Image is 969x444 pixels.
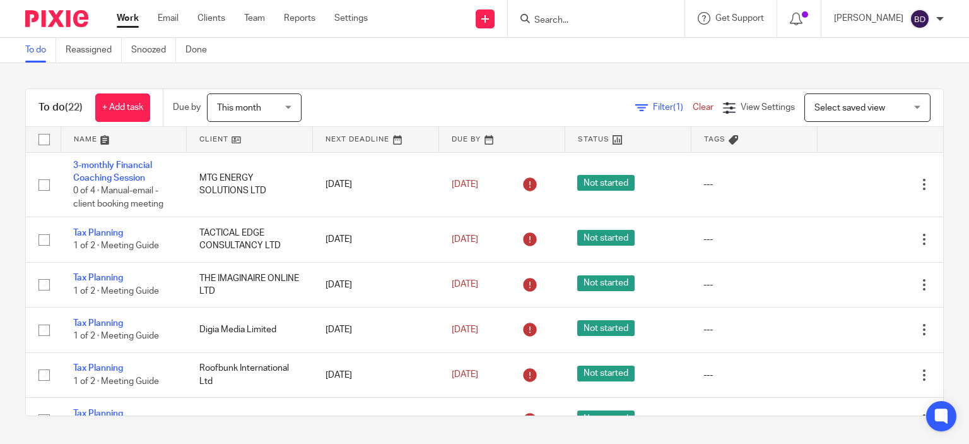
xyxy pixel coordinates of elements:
[334,12,368,25] a: Settings
[73,273,123,282] a: Tax Planning
[187,308,313,352] td: Digia Media Limited
[577,230,635,246] span: Not started
[313,262,439,307] td: [DATE]
[187,352,313,397] td: Roofbunk International Ltd
[693,103,714,112] a: Clear
[284,12,315,25] a: Reports
[703,369,804,381] div: ---
[313,217,439,262] td: [DATE]
[73,242,159,251] span: 1 of 2 · Meeting Guide
[452,180,478,189] span: [DATE]
[452,235,478,244] span: [DATE]
[187,262,313,307] td: THE IMAGINAIRE ONLINE LTD
[197,12,225,25] a: Clients
[38,101,83,114] h1: To do
[313,152,439,217] td: [DATE]
[577,411,635,426] span: Not started
[73,161,152,183] a: 3-monthly Financial Coaching Session
[577,366,635,381] span: Not started
[703,233,804,246] div: ---
[703,414,804,426] div: ---
[73,229,123,237] a: Tax Planning
[73,319,123,328] a: Tax Planning
[703,178,804,191] div: ---
[217,104,261,112] span: This month
[704,136,725,143] span: Tags
[452,325,478,334] span: [DATE]
[185,38,216,63] a: Done
[66,38,122,63] a: Reassigned
[313,308,439,352] td: [DATE]
[73,364,123,373] a: Tax Planning
[577,320,635,336] span: Not started
[244,12,265,25] a: Team
[715,14,764,23] span: Get Support
[73,332,159,340] span: 1 of 2 · Meeting Guide
[158,12,179,25] a: Email
[187,397,313,442] td: Vein Train Ltd
[452,280,478,289] span: [DATE]
[117,12,139,25] a: Work
[73,409,123,418] a: Tax Planning
[577,275,635,291] span: Not started
[25,10,88,27] img: Pixie
[187,152,313,217] td: MTG ENERGY SOLUTIONS LTD
[25,38,56,63] a: To do
[577,175,635,191] span: Not started
[834,12,903,25] p: [PERSON_NAME]
[73,377,159,386] span: 1 of 2 · Meeting Guide
[73,287,159,296] span: 1 of 2 · Meeting Guide
[673,103,683,112] span: (1)
[313,397,439,442] td: [DATE]
[703,279,804,291] div: ---
[131,38,176,63] a: Snoozed
[452,371,478,380] span: [DATE]
[814,104,885,112] span: Select saved view
[73,186,163,208] span: 0 of 4 · Manual-email - client booking meeting
[533,15,647,27] input: Search
[65,102,83,112] span: (22)
[741,103,795,112] span: View Settings
[653,103,693,112] span: Filter
[313,352,439,397] td: [DATE]
[95,93,150,122] a: + Add task
[173,101,201,114] p: Due by
[703,323,804,336] div: ---
[187,217,313,262] td: TACTICAL EDGE CONSULTANCY LTD
[910,9,930,29] img: svg%3E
